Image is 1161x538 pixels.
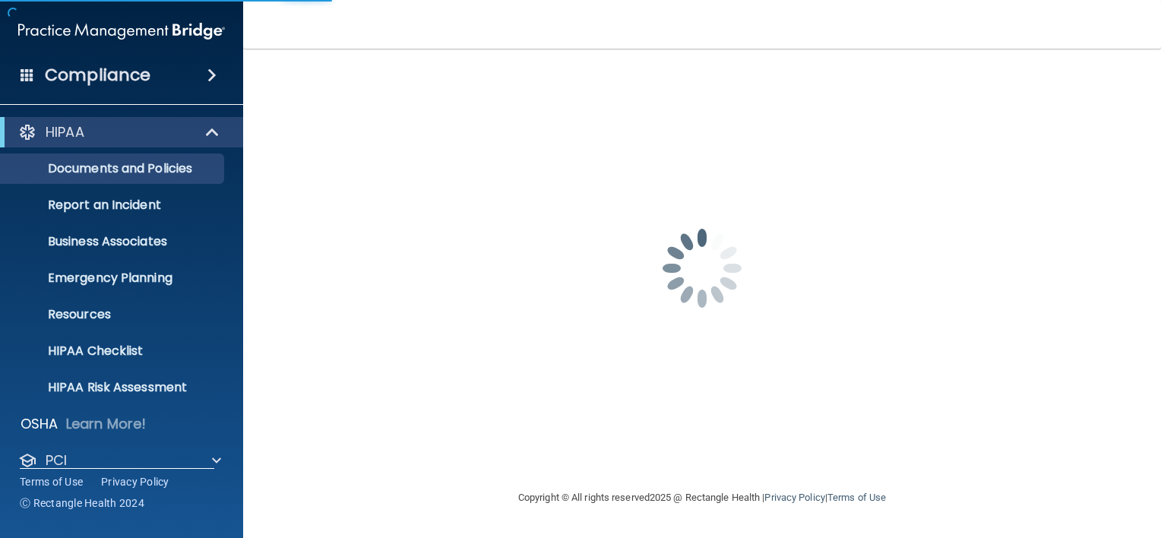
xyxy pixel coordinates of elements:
[18,451,221,470] a: PCI
[10,343,217,359] p: HIPAA Checklist
[46,451,67,470] p: PCI
[18,123,220,141] a: HIPAA
[10,161,217,176] p: Documents and Policies
[827,492,886,503] a: Terms of Use
[10,271,217,286] p: Emergency Planning
[18,16,225,46] img: PMB logo
[66,415,147,433] p: Learn More!
[626,192,778,344] img: spinner.e123f6fc.gif
[101,474,169,489] a: Privacy Policy
[425,473,979,522] div: Copyright © All rights reserved 2025 @ Rectangle Health | |
[10,198,217,213] p: Report an Incident
[21,415,59,433] p: OSHA
[10,380,217,395] p: HIPAA Risk Assessment
[46,123,84,141] p: HIPAA
[45,65,150,86] h4: Compliance
[20,495,144,511] span: Ⓒ Rectangle Health 2024
[20,474,83,489] a: Terms of Use
[10,234,217,249] p: Business Associates
[764,492,824,503] a: Privacy Policy
[10,307,217,322] p: Resources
